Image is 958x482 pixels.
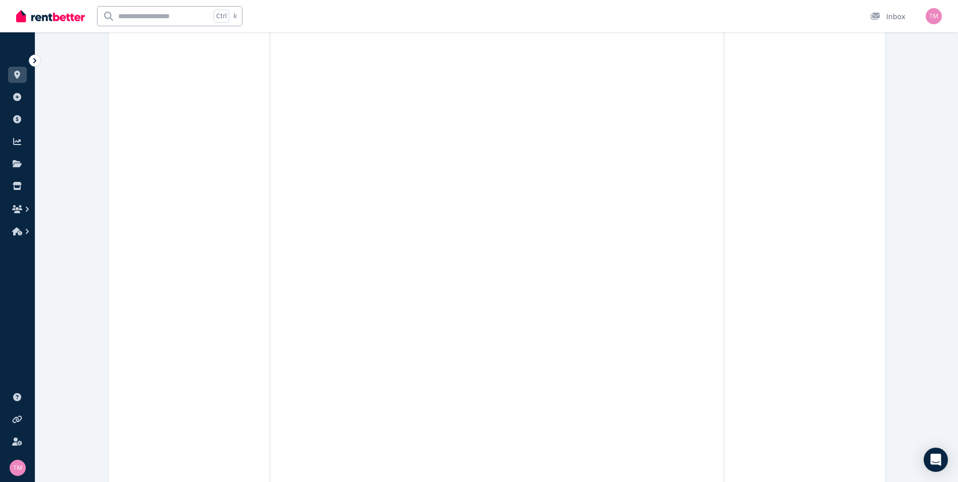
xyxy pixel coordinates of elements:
img: RentBetter [16,9,85,24]
img: Tabatha May [926,8,942,24]
span: Ctrl [214,10,229,23]
img: Tabatha May [10,460,26,476]
span: ORGANISE [8,56,40,63]
div: Open Intercom Messenger [924,448,948,472]
div: Inbox [870,12,905,22]
span: k [233,12,237,20]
